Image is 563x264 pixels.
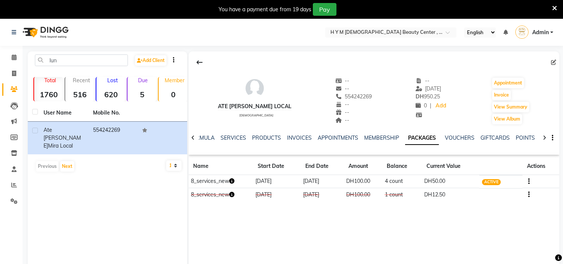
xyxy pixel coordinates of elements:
[192,55,207,69] div: Back to Client
[492,90,511,100] button: Invoice
[382,175,422,188] td: 4 count
[189,134,215,141] a: FORMULA
[515,26,528,39] img: Admin
[60,161,74,172] button: Next
[482,179,501,185] span: ACTIVE
[253,158,301,175] th: Start Date
[416,77,430,84] span: --
[344,158,383,175] th: Amount
[89,122,138,154] td: 554242269
[445,134,474,141] a: VOUCHERS
[492,102,529,112] button: View Summary
[253,175,301,188] td: [DATE]
[39,104,89,122] th: User Name
[416,93,424,100] span: DH
[422,158,480,175] th: Current Value
[48,142,73,149] span: mira local
[218,103,291,110] div: ate [PERSON_NAME] local
[492,114,522,124] button: View Album
[313,3,336,16] button: Pay
[416,102,427,109] span: 0
[382,188,422,201] td: 1 count
[65,90,94,99] strong: 516
[219,6,311,14] div: You have a payment due from 19 days
[522,158,559,175] th: Actions
[301,175,344,188] td: [DATE]
[516,134,535,141] a: POINTS
[128,90,156,99] strong: 5
[335,77,350,84] span: --
[129,77,156,84] p: Due
[430,102,431,110] span: |
[422,188,480,201] td: DH12.50
[189,158,253,175] th: Name
[364,134,399,141] a: MEMBERSHIP
[318,134,358,141] a: APPOINTMENTS
[252,134,281,141] a: PRODUCTS
[99,77,125,84] p: Lost
[416,85,441,92] span: [DATE]
[189,188,253,201] td: 8_services_new
[35,54,128,66] input: Search by Name/Mobile/Email/Code
[159,90,188,99] strong: 0
[434,101,447,111] a: Add
[480,134,510,141] a: GIFTCARDS
[96,90,125,99] strong: 620
[344,188,383,201] td: DH100.00
[532,29,549,36] span: Admin
[492,78,524,88] button: Appointment
[68,77,94,84] p: Recent
[44,127,81,149] span: ate [PERSON_NAME]
[243,77,266,100] img: avatar
[239,113,273,117] span: [DEMOGRAPHIC_DATA]
[37,77,63,84] p: Total
[405,131,439,145] a: PACKAGES
[335,117,350,124] span: --
[335,109,350,116] span: --
[189,175,253,188] td: 8_services_new
[253,188,301,201] td: [DATE]
[89,104,138,122] th: Mobile No.
[162,77,188,84] p: Member
[482,192,510,198] span: CONSUMED
[335,93,372,100] span: 554242269
[19,22,71,43] img: logo
[221,134,246,141] a: SERVICES
[344,175,383,188] td: DH100.00
[301,188,344,201] td: [DATE]
[135,55,167,66] a: Add Client
[335,85,350,92] span: --
[422,175,480,188] td: DH50.00
[382,158,422,175] th: Balance
[34,90,63,99] strong: 1760
[335,101,350,108] span: --
[301,158,344,175] th: End Date
[287,134,312,141] a: INVOICES
[416,93,440,100] span: 950.25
